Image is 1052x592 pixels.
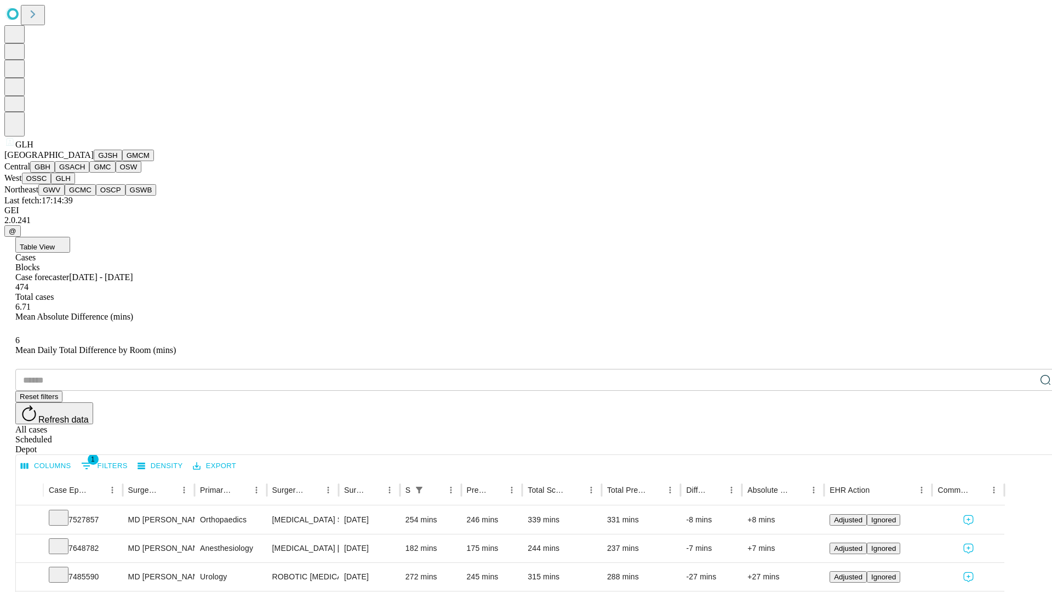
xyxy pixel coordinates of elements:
button: Menu [662,482,678,498]
span: Central [4,162,30,171]
button: Menu [914,482,929,498]
div: [MEDICAL_DATA] SPINE POSTERIOR OR POSTERIOR LATERAL WITH [MEDICAL_DATA] [MEDICAL_DATA], COMBINED [272,506,333,534]
button: Expand [21,511,38,530]
div: Surgery Name [272,486,304,494]
span: Last fetch: 17:14:39 [4,196,73,205]
span: Mean Absolute Difference (mins) [15,312,133,321]
div: MD [PERSON_NAME] Md [128,563,189,591]
div: 1 active filter [411,482,427,498]
button: Menu [321,482,336,498]
button: GBH [30,161,55,173]
div: 7485590 [49,563,117,591]
button: Menu [105,482,120,498]
span: Table View [20,243,55,251]
button: GMC [89,161,115,173]
span: Refresh data [38,415,89,424]
button: Menu [249,482,264,498]
button: Menu [724,482,739,498]
button: OSSC [22,173,52,184]
div: 175 mins [467,534,517,562]
div: Total Predicted Duration [607,486,647,494]
span: Adjusted [834,516,862,524]
div: Predicted In Room Duration [467,486,488,494]
span: Case forecaster [15,272,69,282]
div: GEI [4,206,1048,215]
div: +27 mins [747,563,819,591]
span: Ignored [871,516,896,524]
div: -7 mins [686,534,736,562]
button: Ignored [867,571,900,583]
button: Sort [428,482,443,498]
span: Ignored [871,573,896,581]
span: 6 [15,335,20,345]
div: Difference [686,486,707,494]
div: 245 mins [467,563,517,591]
div: Absolute Difference [747,486,790,494]
button: Sort [791,482,806,498]
button: Adjusted [830,543,867,554]
div: ROBOTIC [MEDICAL_DATA] [MEDICAL_DATA] [272,563,333,591]
button: Sort [489,482,504,498]
button: Reset filters [15,391,62,402]
div: [MEDICAL_DATA] [MEDICAL_DATA] AND [MEDICAL_DATA] [MEDICAL_DATA] [272,534,333,562]
div: +7 mins [747,534,819,562]
button: OSCP [96,184,125,196]
div: 182 mins [405,534,456,562]
button: Menu [443,482,459,498]
div: Orthopaedics [200,506,261,534]
button: Select columns [18,458,74,475]
div: -27 mins [686,563,736,591]
div: MD [PERSON_NAME] [PERSON_NAME] Md [128,534,189,562]
div: Anesthesiology [200,534,261,562]
div: Surgery Date [344,486,365,494]
div: [DATE] [344,563,395,591]
div: Total Scheduled Duration [528,486,567,494]
span: Northeast [4,185,38,194]
button: Sort [708,482,724,498]
button: Sort [89,482,105,498]
div: Comments [937,486,969,494]
span: Total cases [15,292,54,301]
div: 272 mins [405,563,456,591]
button: GSACH [55,161,89,173]
button: Sort [161,482,176,498]
div: 339 mins [528,506,596,534]
button: Menu [176,482,192,498]
div: MD [PERSON_NAME] [PERSON_NAME] Md [128,506,189,534]
span: Adjusted [834,573,862,581]
span: [GEOGRAPHIC_DATA] [4,150,94,160]
div: 246 mins [467,506,517,534]
button: GMCM [122,150,154,161]
button: Show filters [78,457,130,475]
div: 288 mins [607,563,676,591]
button: Menu [504,482,519,498]
button: GCMC [65,184,96,196]
button: Table View [15,237,70,253]
button: Ignored [867,514,900,526]
span: [DATE] - [DATE] [69,272,133,282]
button: Sort [971,482,986,498]
span: GLH [15,140,33,149]
div: +8 mins [747,506,819,534]
button: Export [190,458,239,475]
button: Ignored [867,543,900,554]
div: 7527857 [49,506,117,534]
button: Sort [233,482,249,498]
button: Density [135,458,186,475]
div: 254 mins [405,506,456,534]
div: Urology [200,563,261,591]
div: 237 mins [607,534,676,562]
span: Ignored [871,544,896,553]
button: GLH [51,173,75,184]
button: Menu [806,482,821,498]
div: [DATE] [344,534,395,562]
span: 1 [88,454,99,465]
div: 331 mins [607,506,676,534]
div: 2.0.241 [4,215,1048,225]
span: 474 [15,282,28,292]
button: Sort [871,482,886,498]
button: Expand [21,539,38,559]
button: Expand [21,568,38,587]
span: @ [9,227,16,235]
button: Show filters [411,482,427,498]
